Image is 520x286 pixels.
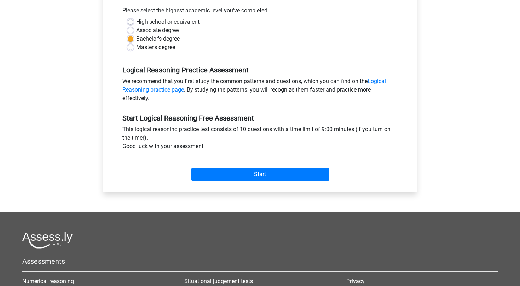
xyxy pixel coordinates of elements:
label: Master's degree [136,43,175,52]
h5: Start Logical Reasoning Free Assessment [122,114,398,122]
img: Assessly logo [22,232,73,249]
a: Situational judgement tests [184,278,253,285]
h5: Assessments [22,257,498,265]
div: Please select the highest academic level you’ve completed. [117,6,403,18]
label: Bachelor's degree [136,35,180,43]
div: We recommend that you first study the common patterns and questions, which you can find on the . ... [117,77,403,105]
label: Associate degree [136,26,179,35]
h5: Logical Reasoning Practice Assessment [122,66,398,74]
div: This logical reasoning practice test consists of 10 questions with a time limit of 9:00 minutes (... [117,125,403,153]
label: High school or equivalent [136,18,200,26]
a: Privacy [346,278,365,285]
input: Start [191,168,329,181]
a: Numerical reasoning [22,278,74,285]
